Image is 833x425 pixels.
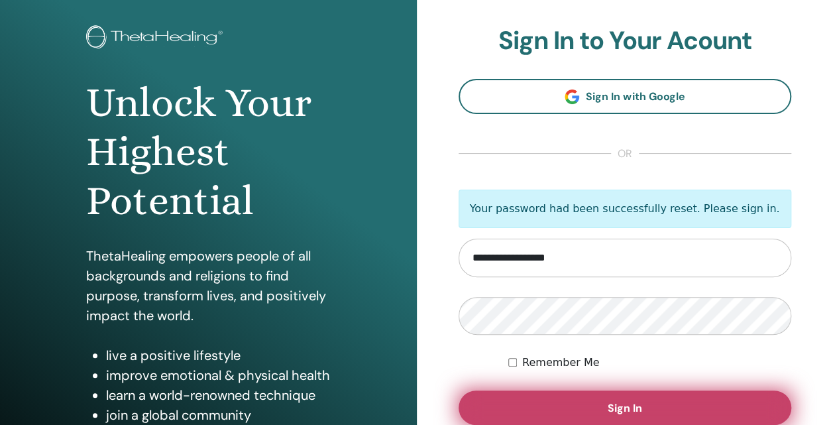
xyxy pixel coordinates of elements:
[459,26,792,56] h2: Sign In to Your Acount
[608,401,642,415] span: Sign In
[106,405,331,425] li: join a global community
[106,385,331,405] li: learn a world-renowned technique
[86,246,331,326] p: ThetaHealing empowers people of all backgrounds and religions to find purpose, transform lives, a...
[586,90,685,103] span: Sign In with Google
[106,345,331,365] li: live a positive lifestyle
[459,190,792,228] p: Your password had been successfully reset. Please sign in.
[611,146,639,162] span: or
[522,355,600,371] label: Remember Me
[459,391,792,425] button: Sign In
[508,355,791,371] div: Keep me authenticated indefinitely or until I manually logout
[86,78,331,226] h1: Unlock Your Highest Potential
[459,79,792,114] a: Sign In with Google
[106,365,331,385] li: improve emotional & physical health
